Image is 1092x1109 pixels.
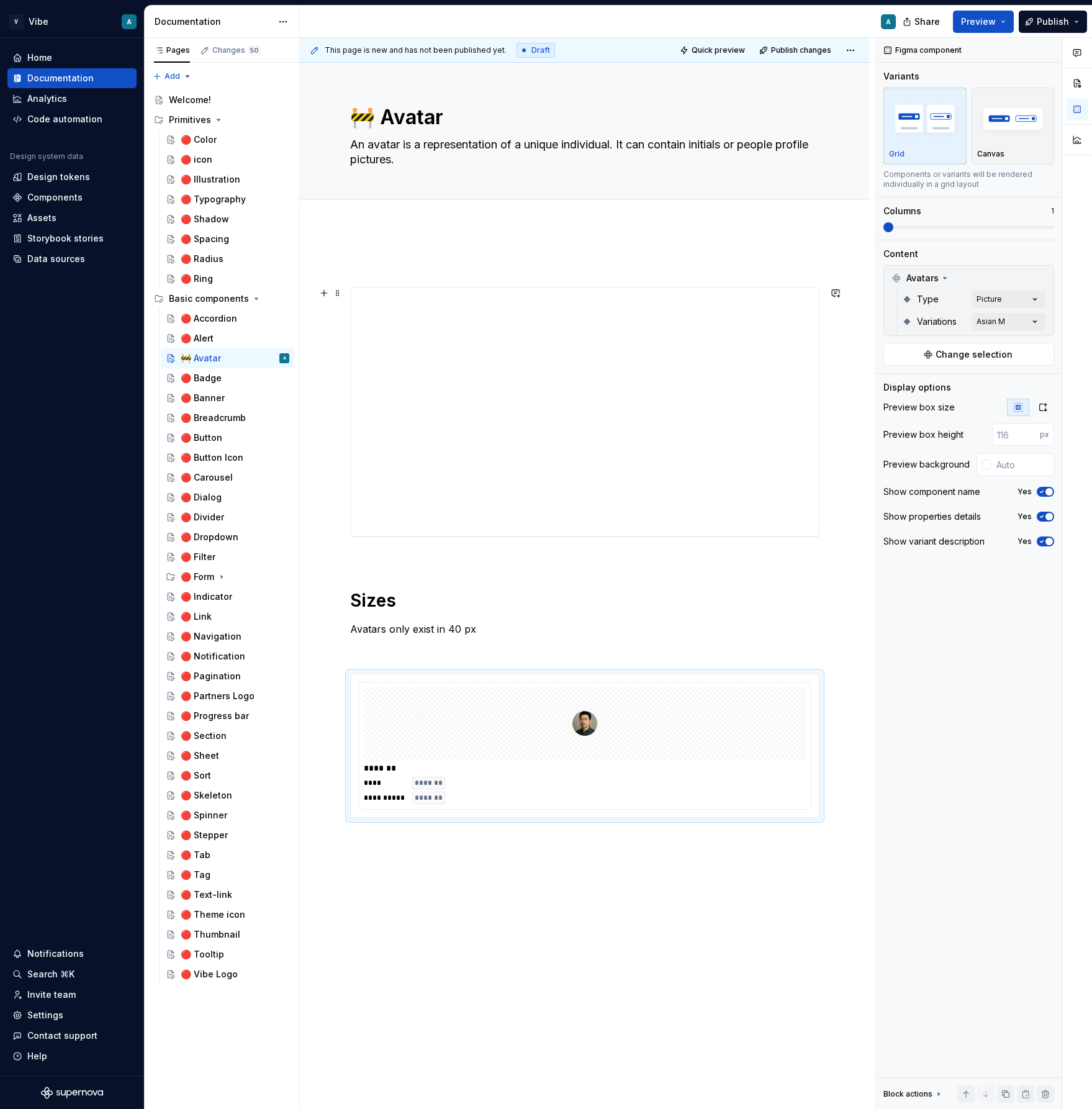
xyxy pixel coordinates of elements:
[10,152,83,161] div: Design system data
[161,646,294,666] a: 🔴 Notification
[161,368,294,388] a: 🔴 Badge
[27,1030,97,1042] div: Contact support
[161,825,294,845] a: 🔴 Stepper
[181,412,246,424] div: 🔴 Breadcrumb
[676,42,751,59] button: Quick preview
[972,291,1046,308] button: Picture
[181,193,246,206] div: 🔴 Typography
[181,908,245,921] div: 🔴 Theme icon
[27,989,76,1001] div: Invite team
[181,392,225,404] div: 🔴 Banner
[1037,16,1069,28] span: Publish
[181,670,241,682] div: 🔴 Pagination
[161,150,294,170] a: 🔴 icon
[883,458,970,471] div: Preview background
[348,102,817,132] textarea: 🚧 Avatar
[27,948,84,960] div: Notifications
[883,428,963,441] div: Preview box height
[181,134,217,146] div: 🔴 Color
[161,209,294,229] a: 🔴 Shadow
[149,90,294,110] a: Welcome!
[1040,430,1049,440] p: px
[127,17,132,27] div: A
[161,944,294,964] a: 🔴 Tooltip
[977,149,1004,159] p: Canvas
[161,607,294,627] a: 🔴 Link
[161,408,294,428] a: 🔴 Breadcrumb
[181,332,214,345] div: 🔴 Alert
[883,205,921,217] div: Columns
[972,313,1046,330] button: Asian M
[883,248,918,260] div: Content
[977,317,1005,327] div: Asian M
[161,249,294,269] a: 🔴 Radius
[7,249,137,269] a: Data sources
[883,381,951,394] div: Display options
[181,253,223,265] div: 🔴 Radius
[161,567,294,587] div: 🔴 Form
[1018,512,1032,522] label: Yes
[161,448,294,468] a: 🔴 Button Icon
[883,70,919,83] div: Variants
[181,730,227,742] div: 🔴 Section
[181,352,221,364] div: 🚧 Avatar
[181,650,245,663] div: 🔴 Notification
[181,829,228,841] div: 🔴 Stepper
[692,45,745,55] span: Quick preview
[181,213,229,225] div: 🔴 Shadow
[27,191,83,204] div: Components
[161,527,294,547] a: 🔴 Dropdown
[181,889,232,901] div: 🔴 Text-link
[181,432,222,444] div: 🔴 Button
[977,294,1002,304] div: Picture
[161,130,294,150] a: 🔴 Color
[7,68,137,88] a: Documentation
[169,292,249,305] div: Basic components
[149,289,294,309] div: Basic components
[161,726,294,746] a: 🔴 Section
[41,1087,103,1099] svg: Supernova Logo
[917,293,939,306] span: Type
[883,1085,944,1103] div: Block actions
[886,17,891,27] div: A
[350,622,819,636] p: Avatars only exist in 40 px
[883,170,1054,189] div: Components or variants will be rendered individually in a grid layout
[889,96,961,141] img: placeholder
[27,113,102,125] div: Code automation
[181,511,224,523] div: 🔴 Divider
[27,1050,47,1062] div: Help
[7,229,137,248] a: Storybook stories
[161,865,294,885] a: 🔴 Tag
[756,42,837,59] button: Publish changes
[161,627,294,646] a: 🔴 Navigation
[181,610,212,623] div: 🔴 Link
[1051,206,1054,216] p: 1
[1018,487,1032,497] label: Yes
[248,45,261,55] span: 50
[161,468,294,487] a: 🔴 Carousel
[161,170,294,189] a: 🔴 Illustration
[27,232,104,245] div: Storybook stories
[161,905,294,925] a: 🔴 Theme icon
[161,785,294,805] a: 🔴 Skeleton
[27,171,90,183] div: Design tokens
[181,749,219,762] div: 🔴 Sheet
[953,11,1014,33] button: Preview
[161,388,294,408] a: 🔴 Banner
[883,535,985,548] div: Show variant description
[7,1046,137,1066] button: Help
[169,114,211,126] div: Primitives
[883,88,967,165] button: placeholderGrid
[7,109,137,129] a: Code automation
[181,571,214,583] div: 🔴 Form
[27,968,74,980] div: Search ⌘K
[181,591,232,603] div: 🔴 Indicator
[161,964,294,984] a: 🔴 Vibe Logo
[977,96,1049,141] img: placeholder
[181,710,249,722] div: 🔴 Progress bar
[906,272,939,284] span: Avatars
[348,135,817,170] textarea: An avatar is a representation of a unique individual. It can contain initials or people profile p...
[7,167,137,187] a: Design tokens
[27,72,94,84] div: Documentation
